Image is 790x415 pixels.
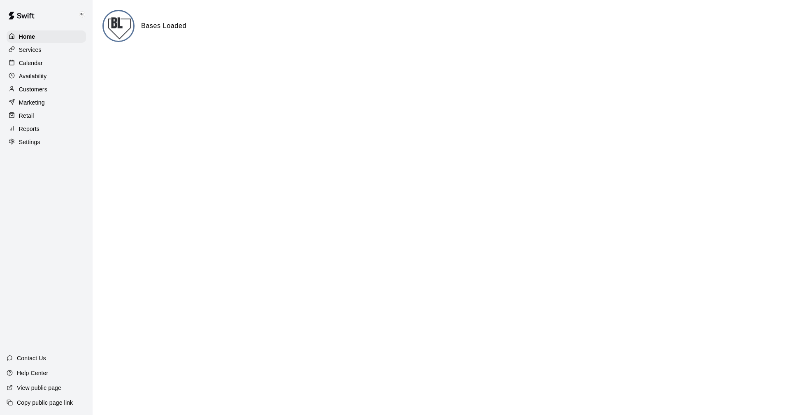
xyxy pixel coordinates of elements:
[19,112,34,120] p: Retail
[7,123,86,135] a: Reports
[7,110,86,122] a: Retail
[19,98,45,107] p: Marketing
[17,399,73,407] p: Copy public page link
[19,46,42,54] p: Services
[17,369,48,377] p: Help Center
[17,384,61,392] p: View public page
[7,30,86,43] a: Home
[19,72,47,80] p: Availability
[7,83,86,96] a: Customers
[19,138,40,146] p: Settings
[7,44,86,56] a: Services
[7,136,86,148] a: Settings
[7,70,86,82] a: Availability
[19,33,35,41] p: Home
[19,59,43,67] p: Calendar
[75,7,93,23] div: Keith Brooks
[104,11,135,42] img: Bases Loaded logo
[7,96,86,109] a: Marketing
[7,57,86,69] a: Calendar
[77,10,87,20] img: Keith Brooks
[17,354,46,362] p: Contact Us
[141,21,186,31] h6: Bases Loaded
[19,125,39,133] p: Reports
[19,85,47,93] p: Customers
